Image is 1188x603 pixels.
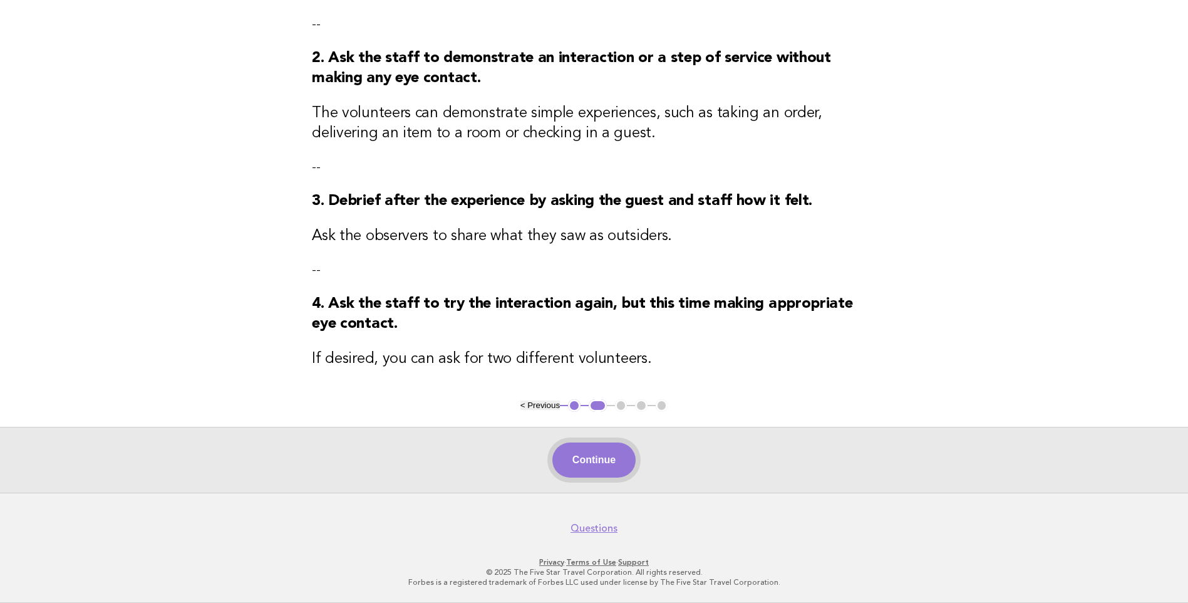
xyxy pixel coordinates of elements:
h3: If desired, you can ask for two different volunteers. [312,349,876,369]
p: -- [312,159,876,176]
h3: Ask the observers to share what they saw as outsiders. [312,226,876,246]
p: Forbes is a registered trademark of Forbes LLC used under license by The Five Star Travel Corpora... [211,577,978,587]
strong: 4. Ask the staff to try the interaction again, but this time making appropriate eye contact. [312,296,852,332]
button: 2 [589,399,607,412]
strong: 2. Ask the staff to demonstrate an interaction or a step of service without making any eye contact. [312,51,831,86]
p: -- [312,16,876,33]
button: Continue [552,443,636,478]
button: 1 [568,399,581,412]
h3: The volunteers can demonstrate simple experiences, such as taking an order, delivering an item to... [312,103,876,144]
button: < Previous [520,401,560,410]
a: Questions [571,522,617,535]
a: Privacy [539,558,564,567]
p: © 2025 The Five Star Travel Corporation. All rights reserved. [211,567,978,577]
a: Terms of Use [566,558,616,567]
p: · · [211,557,978,567]
a: Support [618,558,649,567]
p: -- [312,261,876,279]
strong: 3. Debrief after the experience by asking the guest and staff how it felt. [312,194,812,209]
